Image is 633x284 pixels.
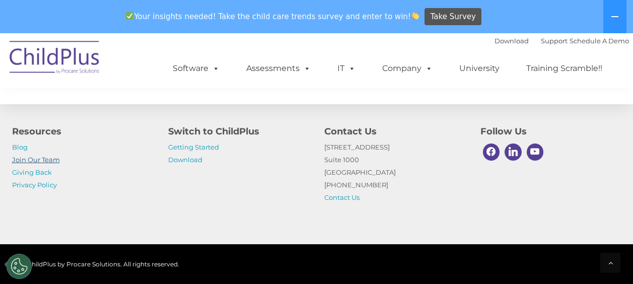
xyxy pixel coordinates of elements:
[7,254,32,279] button: Cookies Settings
[140,108,183,115] span: Phone number
[5,260,179,268] span: © 2025 ChildPlus by Procare Solutions. All rights reserved.
[122,7,424,26] span: Your insights needed! Take the child care trends survey and enter to win!
[570,37,629,45] a: Schedule A Demo
[163,58,230,79] a: Software
[480,124,621,138] h4: Follow Us
[372,58,443,79] a: Company
[140,66,171,74] span: Last name
[324,193,360,201] a: Contact Us
[516,58,612,79] a: Training Scramble!!
[12,156,60,164] a: Join Our Team
[495,37,529,45] a: Download
[449,58,510,79] a: University
[524,141,546,163] a: Youtube
[502,141,524,163] a: Linkedin
[411,12,419,20] img: 👏
[168,143,219,151] a: Getting Started
[541,37,568,45] a: Support
[431,8,476,26] span: Take Survey
[236,58,321,79] a: Assessments
[168,124,309,138] h4: Switch to ChildPlus
[495,37,629,45] font: |
[5,34,105,84] img: ChildPlus by Procare Solutions
[425,8,481,26] a: Take Survey
[12,143,28,151] a: Blog
[12,168,52,176] a: Giving Back
[12,181,57,189] a: Privacy Policy
[126,12,133,20] img: ✅
[324,141,465,204] p: [STREET_ADDRESS] Suite 1000 [GEOGRAPHIC_DATA] [PHONE_NUMBER]
[324,124,465,138] h4: Contact Us
[327,58,366,79] a: IT
[480,141,503,163] a: Facebook
[12,124,153,138] h4: Resources
[168,156,202,164] a: Download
